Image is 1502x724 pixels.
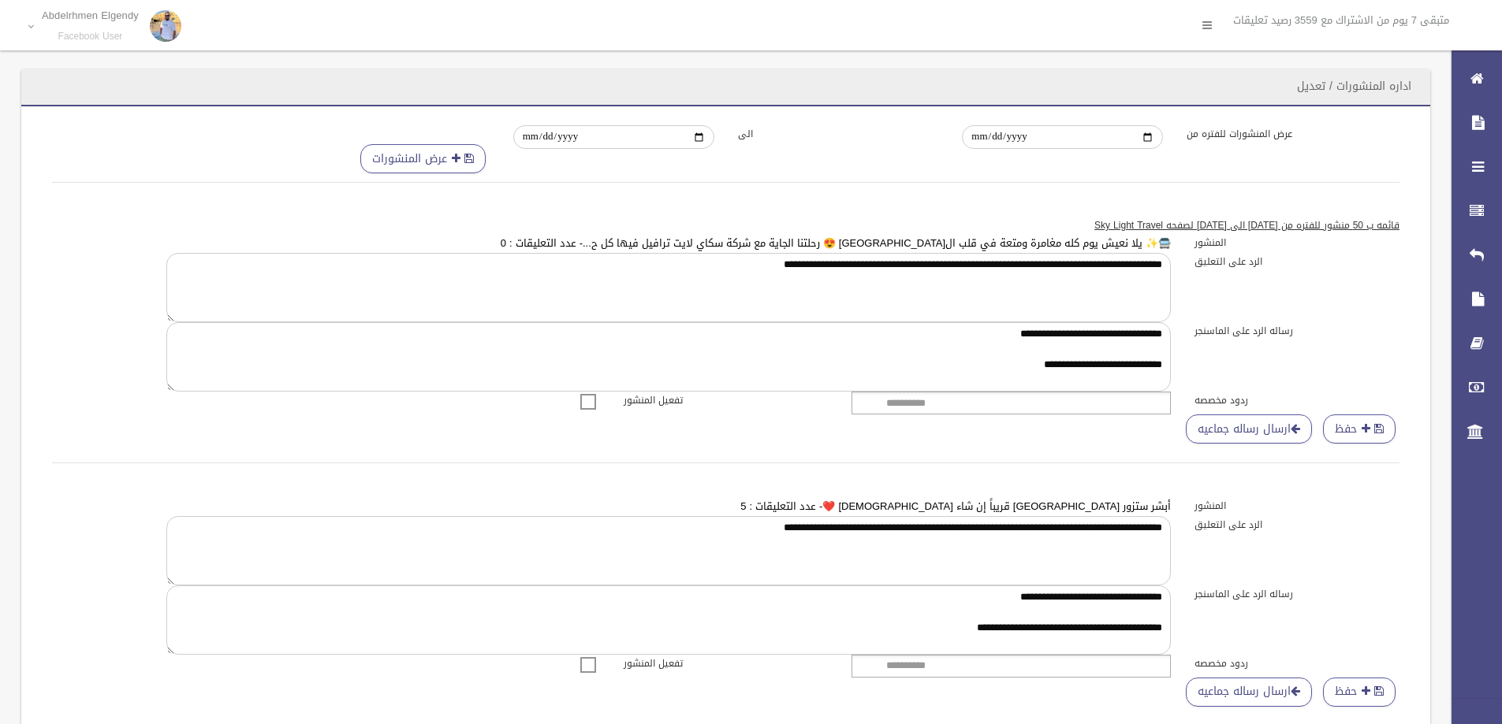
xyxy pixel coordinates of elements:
[1094,217,1400,234] u: قائمه ب 50 منشور للفتره من [DATE] الى [DATE] لصفحه Sky Light Travel
[740,496,1171,516] a: أبشر ستزور [GEOGRAPHIC_DATA] قريباً إن شاء [DEMOGRAPHIC_DATA] ❤️- عدد التعليقات : 5
[1183,234,1411,251] label: المنشور
[1183,392,1411,409] label: ردود مخصصه
[1323,678,1396,707] button: حفظ
[42,31,139,43] small: Facebook User
[501,233,1171,253] a: 🚍✨ يلا نعيش يوم كله مغامرة ومتعة في قلب ال[GEOGRAPHIC_DATA] 😍 رحلتنا الجاية مع شركة سكاي لايت ترا...
[612,392,840,409] label: تفعيل المنشور
[42,9,139,21] p: Abdelrhmen Elgendy
[1183,497,1411,514] label: المنشور
[1183,585,1411,603] label: رساله الرد على الماسنجر
[1278,71,1430,102] header: اداره المنشورات / تعديل
[360,144,486,173] button: عرض المنشورات
[1183,516,1411,533] label: الرد على التعليق
[1323,414,1396,444] button: حفظ
[1186,678,1312,707] a: ارسال رساله جماعيه
[1175,125,1400,143] label: عرض المنشورات للفتره من
[1183,253,1411,270] label: الرد على التعليق
[1186,414,1312,444] a: ارسال رساله جماعيه
[1183,322,1411,340] label: رساله الرد على الماسنجر
[612,655,840,672] label: تفعيل المنشور
[726,125,951,143] label: الى
[1183,655,1411,672] label: ردود مخصصه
